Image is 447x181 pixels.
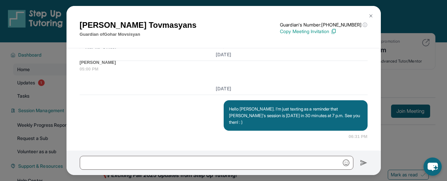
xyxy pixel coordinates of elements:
span: 06:31 PM [349,133,368,140]
span: 05:00 PM [80,66,368,72]
h1: [PERSON_NAME] Tovmasyans [80,19,197,31]
img: Close Icon [368,13,374,19]
img: Copy Icon [331,28,336,34]
p: Guardian of Gohar Movsisyan [80,31,197,38]
img: Emoji [343,159,349,166]
h3: [DATE] [80,85,368,92]
p: Hello [PERSON_NAME]. I'm just texting as a reminder that [PERSON_NAME]'s session is [DATE] in 30 ... [229,106,362,125]
h3: [DATE] [80,51,368,58]
img: Send icon [360,159,368,167]
p: Copy Meeting Invitation [280,28,367,35]
span: ⓘ [363,22,367,28]
p: Guardian's Number: [PHONE_NUMBER] [280,22,367,28]
button: chat-button [424,158,442,176]
span: [PERSON_NAME] [80,59,368,66]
